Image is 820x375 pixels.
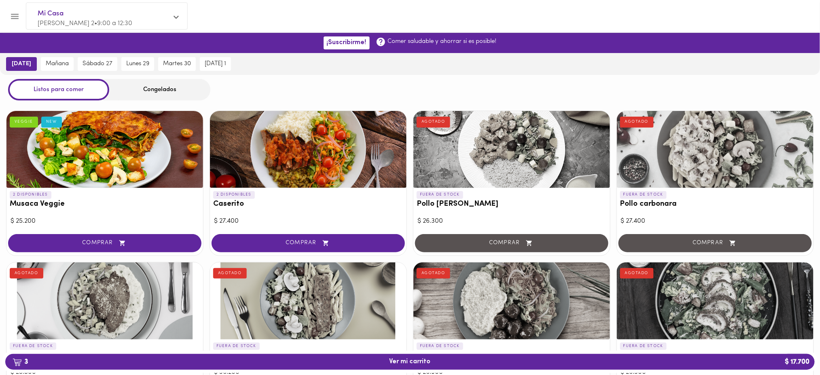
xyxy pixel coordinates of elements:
[417,343,463,350] p: FUERA DE STOCK
[620,343,667,350] p: FUERA DE STOCK
[620,191,667,198] p: FUERA DE STOCK
[205,60,226,68] span: [DATE] 1
[620,268,654,279] div: AGOTADO
[213,200,403,209] h3: Caserito
[18,240,191,247] span: COMPRAR
[324,36,370,49] button: ¡Suscribirme!
[41,117,62,127] div: NEW
[5,354,815,370] button: 3Ver mi carrito$ 17.700
[158,57,196,71] button: martes 30
[417,191,463,198] p: FUERA DE STOCK
[10,268,43,279] div: AGOTADO
[773,328,812,367] iframe: Messagebird Livechat Widget
[10,117,38,127] div: VEGGIE
[617,111,814,188] div: Pollo carbonara
[38,20,132,27] span: [PERSON_NAME] 2 • 9:00 a 12:30
[210,111,407,188] div: Caserito
[10,191,51,198] p: 2 DISPONIBLES
[10,200,200,209] h3: Musaca Veggie
[214,217,403,226] div: $ 27.400
[6,262,203,339] div: Tilapia parmesana
[6,57,37,71] button: [DATE]
[620,200,810,209] h3: Pollo carbonara
[417,268,450,279] div: AGOTADO
[210,262,407,339] div: Salmón toscana
[8,357,33,367] b: 3
[388,37,497,46] p: Comer saludable y ahorrar si es posible!
[621,217,809,226] div: $ 27.400
[200,57,231,71] button: [DATE] 1
[121,57,154,71] button: lunes 29
[5,6,25,26] button: Menu
[46,60,69,68] span: mañana
[8,234,201,252] button: COMPRAR
[413,111,610,188] div: Pollo Tikka Massala
[417,117,450,127] div: AGOTADO
[213,268,247,279] div: AGOTADO
[38,9,168,19] span: Mi Casa
[126,60,149,68] span: lunes 29
[327,39,367,47] span: ¡Suscribirme!
[10,343,56,350] p: FUERA DE STOCK
[222,240,395,247] span: COMPRAR
[11,217,199,226] div: $ 25.200
[13,358,22,366] img: cart.png
[417,200,607,209] h3: Pollo [PERSON_NAME]
[212,234,405,252] button: COMPRAR
[617,262,814,339] div: Ensalada Cordon Bleu
[83,60,112,68] span: sábado 27
[390,358,431,366] span: Ver mi carrito
[6,111,203,188] div: Musaca Veggie
[109,79,210,100] div: Congelados
[41,57,74,71] button: mañana
[163,60,191,68] span: martes 30
[213,343,260,350] p: FUERA DE STOCK
[413,262,610,339] div: Albóndigas BBQ
[620,117,654,127] div: AGOTADO
[78,57,117,71] button: sábado 27
[417,217,606,226] div: $ 26.300
[12,60,31,68] span: [DATE]
[8,79,109,100] div: Listos para comer
[213,191,255,198] p: 2 DISPONIBLES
